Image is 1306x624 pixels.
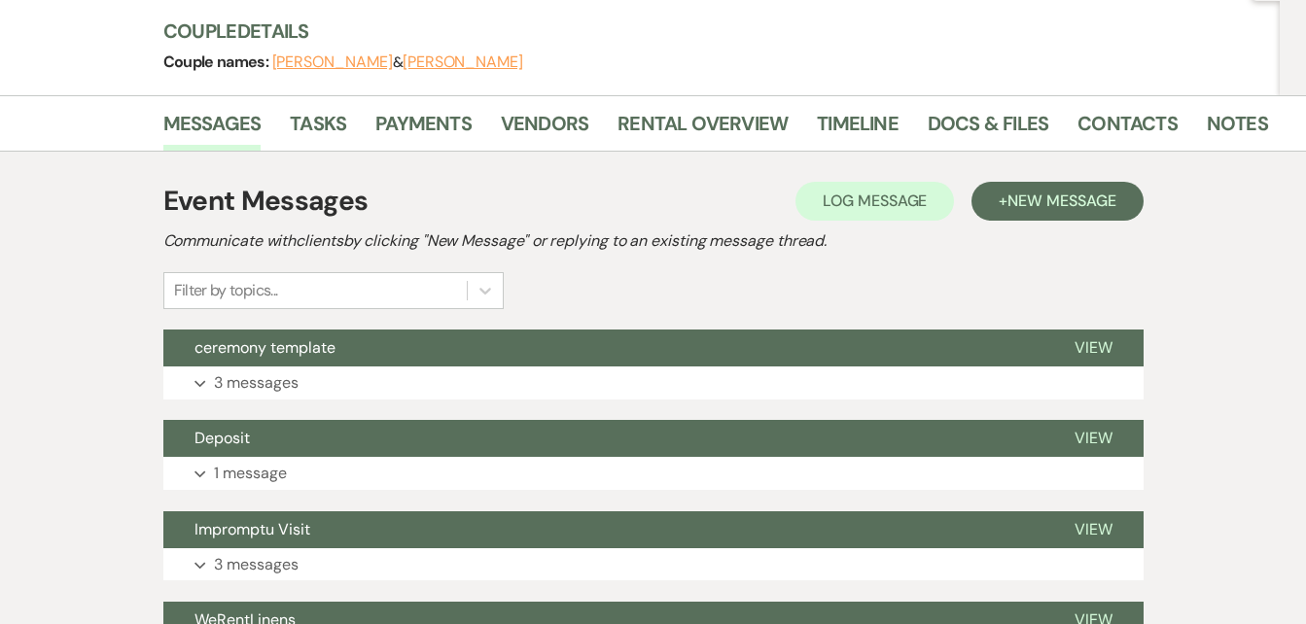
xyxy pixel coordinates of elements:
[163,329,1043,366] button: ceremony template
[163,229,1144,253] h2: Communicate with clients by clicking "New Message" or replying to an existing message thread.
[823,191,927,211] span: Log Message
[375,108,472,151] a: Payments
[163,548,1144,581] button: 3 messages
[194,428,250,448] span: Deposit
[194,519,310,539] span: Impromptu Visit
[817,108,899,151] a: Timeline
[1043,511,1144,548] button: View
[1043,329,1144,366] button: View
[1075,519,1112,539] span: View
[403,54,523,70] button: [PERSON_NAME]
[1007,191,1115,211] span: New Message
[163,511,1043,548] button: Impromptu Visit
[163,108,262,151] a: Messages
[1207,108,1268,151] a: Notes
[214,552,299,577] p: 3 messages
[163,420,1043,457] button: Deposit
[272,54,393,70] button: [PERSON_NAME]
[163,457,1144,490] button: 1 message
[928,108,1048,151] a: Docs & Files
[214,370,299,396] p: 3 messages
[1077,108,1178,151] a: Contacts
[163,366,1144,399] button: 3 messages
[272,52,523,72] span: &
[795,182,954,221] button: Log Message
[194,337,335,358] span: ceremony template
[501,108,588,151] a: Vendors
[971,182,1143,221] button: +New Message
[1043,420,1144,457] button: View
[290,108,346,151] a: Tasks
[163,181,369,222] h1: Event Messages
[618,108,788,151] a: Rental Overview
[214,461,287,486] p: 1 message
[174,279,278,302] div: Filter by topics...
[163,52,272,72] span: Couple names:
[1075,428,1112,448] span: View
[1075,337,1112,358] span: View
[163,17,1253,45] h3: Couple Details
